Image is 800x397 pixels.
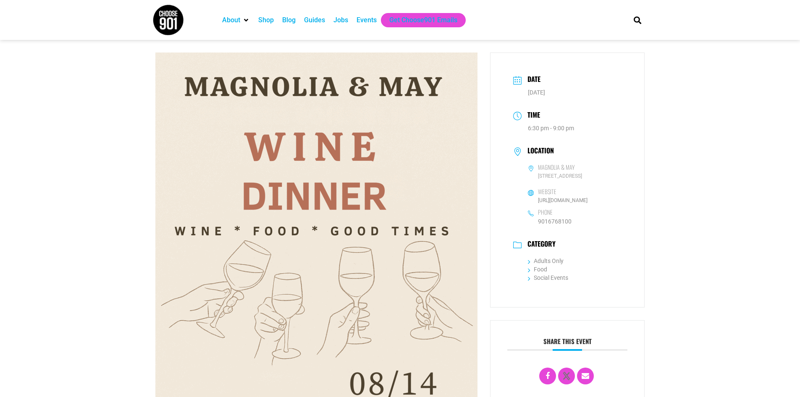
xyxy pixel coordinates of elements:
a: Shop [258,15,274,25]
a: Email [577,368,594,384]
a: Guides [304,15,325,25]
abbr: 6:30 pm - 9:00 pm [528,125,574,131]
a: Blog [282,15,296,25]
a: Social Events [528,274,568,281]
a: 9016768100 [538,218,572,225]
h3: Date [523,74,540,86]
a: Jobs [333,15,348,25]
span: [STREET_ADDRESS] [528,172,622,180]
h3: Time [523,110,540,122]
div: About [218,13,254,27]
h6: Magnolia & May [538,163,574,171]
span: [DATE] [528,89,545,96]
a: Events [357,15,377,25]
nav: Main nav [218,13,619,27]
h3: Share this event [507,337,628,351]
a: [URL][DOMAIN_NAME] [538,197,588,203]
a: Share on Facebook [539,368,556,384]
h6: Website [538,188,556,195]
a: X Social Network [558,368,575,384]
a: About [222,15,240,25]
h6: Phone [538,208,553,216]
h3: Category [523,240,556,250]
a: Food [528,266,547,273]
a: Get Choose901 Emails [389,15,457,25]
a: Adults Only [528,258,564,264]
h3: Location [523,147,554,157]
div: Search [630,13,644,27]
